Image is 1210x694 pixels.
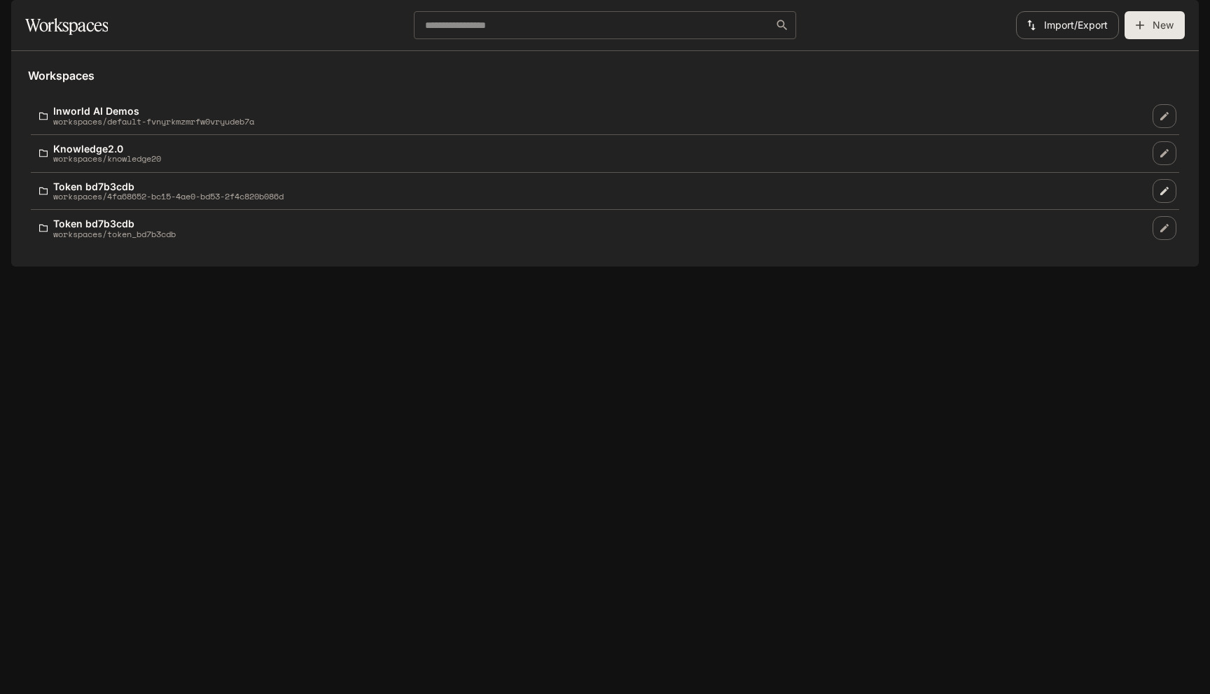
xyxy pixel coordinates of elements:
a: Edit workspace [1153,104,1176,128]
p: workspaces/token_bd7b3cdb [53,229,176,239]
p: Token bd7b3cdb [53,181,284,192]
button: Import/Export [1016,11,1119,39]
p: workspaces/knowledge20 [53,154,161,163]
a: Edit workspace [1153,141,1176,165]
h1: Workspaces [25,11,108,39]
h5: Workspaces [28,68,1182,83]
a: Token bd7b3cdbworkspaces/token_bd7b3cdb [34,213,1150,244]
a: Knowledge2.0workspaces/knowledge20 [34,138,1150,169]
a: Token bd7b3cdbworkspaces/4fa68652-bc15-4ae0-bd53-2f4c820b086d [34,176,1150,207]
p: Token bd7b3cdb [53,218,176,229]
p: Inworld AI Demos [53,106,254,116]
p: workspaces/4fa68652-bc15-4ae0-bd53-2f4c820b086d [53,192,284,201]
a: Edit workspace [1153,216,1176,240]
button: Create workspace [1125,11,1185,39]
a: Inworld AI Demosworkspaces/default-fvnyrkmzmrfw0vryudeb7a [34,100,1150,132]
p: Knowledge2.0 [53,143,161,154]
a: Edit workspace [1153,179,1176,203]
p: workspaces/default-fvnyrkmzmrfw0vryudeb7a [53,117,254,126]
